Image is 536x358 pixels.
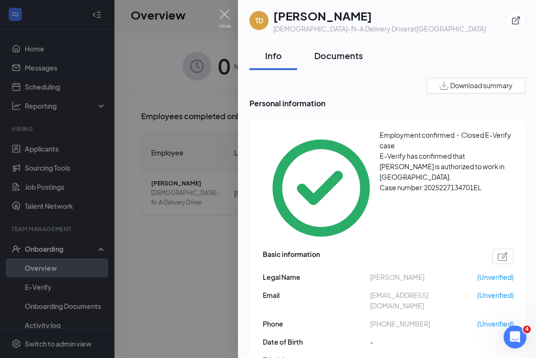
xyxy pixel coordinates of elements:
[263,290,370,300] span: Email
[427,78,526,93] button: Download summary
[370,318,477,329] span: [PHONE_NUMBER]
[511,16,521,25] svg: ExternalLink
[504,326,526,348] iframe: Intercom live chat
[263,272,370,282] span: Legal Name
[380,131,511,150] span: Employment confirmed・Closed E-Verify case
[507,12,525,29] button: ExternalLink
[450,81,513,91] span: Download summary
[380,152,505,181] span: E-Verify has confirmed that [PERSON_NAME] is authorized to work in [GEOGRAPHIC_DATA].
[314,50,363,61] div: Documents
[370,337,477,347] span: -
[477,272,514,282] span: (Unverified)
[273,24,486,33] div: [DEMOGRAPHIC_DATA]-fil-A Delivery Driver at [GEOGRAPHIC_DATA]
[249,97,526,109] span: Personal information
[263,249,320,264] span: Basic information
[523,326,531,333] span: 4
[263,337,370,347] span: Date of Birth
[273,8,486,24] h1: [PERSON_NAME]
[370,272,477,282] span: [PERSON_NAME]
[370,290,477,311] span: [EMAIL_ADDRESS][DOMAIN_NAME]
[477,318,514,329] span: (Unverified)
[380,183,481,192] span: Case number: 2025227134701EL
[255,16,263,25] div: TD
[477,290,514,300] span: (Unverified)
[263,130,380,246] svg: CheckmarkCircle
[263,318,370,329] span: Phone
[259,50,288,61] div: Info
